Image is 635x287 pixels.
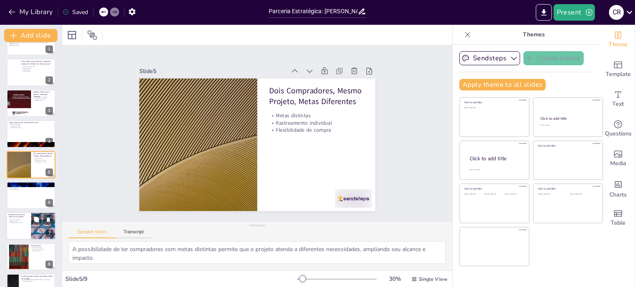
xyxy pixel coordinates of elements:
div: c r [609,5,624,20]
div: 3 [7,90,55,117]
span: Media [610,159,626,168]
div: Saved [62,8,88,16]
p: Impacto social [9,221,29,222]
div: Click to add title [538,144,597,147]
p: Sustentabilidade [9,188,53,190]
div: Get real-time input from your audience [602,114,635,144]
div: Slide 5 [133,64,279,88]
p: Modelos Flexíveis para Atender a Múltiplos Parceiros [33,91,53,98]
div: Click to add title [464,101,523,104]
div: 7 [6,212,56,240]
div: 4 [7,120,55,147]
div: Click to add text [464,107,523,109]
div: Click to add text [464,193,483,195]
div: 2 [45,76,53,84]
div: Click to add body [470,168,522,171]
p: Por que esse Modelo Funciona? [9,183,53,185]
div: Click to add text [540,124,595,126]
div: 1 [7,28,55,55]
span: Questions [605,129,632,138]
button: Speaker Notes [69,229,115,238]
button: Apply theme to all slides [459,79,546,90]
button: Create theme [523,51,584,65]
p: Flexibilidade de compra [268,116,363,133]
div: 6 [7,182,55,209]
div: Layout [65,28,79,42]
p: Impacto positivo [9,187,53,188]
button: Delete Slide [43,215,53,225]
div: 5 [7,151,55,178]
p: Como Alinhar Financiamento, Produção e Compra de Créditos com Impacto Local? [21,60,53,65]
p: Flexibilidade nos modelos [33,96,53,98]
p: Certificação internacional [9,222,29,224]
input: Insert title [269,5,358,17]
div: Slide 5 / 9 [65,275,297,283]
div: 8 [7,243,55,270]
div: Add images, graphics, shapes or video [602,144,635,173]
p: Dois Compradores, Mesmo Projeto, Metas Diferentes [33,152,53,157]
div: Add a table [602,203,635,233]
span: Single View [419,276,447,282]
div: Click to add title [470,155,523,162]
div: 1 [45,45,53,53]
p: Logos: [PERSON_NAME], [PERSON_NAME], Instituto C&A, Prefeitura de Barueri. [21,279,53,282]
div: Change the overall theme [602,25,635,55]
p: Modelos de projeto [21,67,53,69]
p: Dashboard Único para Todos os Envolvidos [9,213,29,218]
p: Modelo Operacional para Geração de Créditos de Carbono com Impacto Local em [GEOGRAPHIC_DATA] [9,42,53,45]
div: Click to add text [485,193,503,195]
p: Como Iniciar? [31,244,53,247]
div: Add charts and graphs [602,173,635,203]
div: Add ready made slides [602,55,635,84]
span: Charts [609,190,627,199]
p: Dois Compradores, Mesmo Projeto, Metas Diferentes [264,74,360,106]
p: Comprometimento [31,250,53,251]
p: Juntos, geramos impacto que todos podem ver e medir. [21,275,53,280]
span: Table [611,218,625,228]
p: Rastreamento individual [33,159,53,161]
div: 30 % [385,275,405,283]
p: Interações entre partes [33,98,53,100]
div: Click to add text [538,193,564,195]
p: Flexibilidade de compra [33,161,53,163]
p: Viabilidade do projeto [9,127,53,128]
span: Text [612,100,624,109]
div: 5 [45,168,53,176]
div: Click to add title [464,187,523,190]
div: Click to add text [570,193,596,195]
p: Impacto social [21,69,53,70]
p: Vantagens competitivas [9,185,53,187]
p: Alinhamento inicial [31,247,53,248]
button: Sendsteps [459,51,520,65]
div: Click to add title [538,187,597,190]
p: Todos Ganham com Economia de Escala [9,121,53,124]
p: Metas distintas [33,158,53,159]
div: 4 [45,138,53,145]
span: Template [606,70,631,79]
div: 3 [45,107,53,114]
button: Add slide [4,29,57,42]
div: 2 [7,59,55,86]
button: My Library [6,5,56,19]
button: Transcript [115,229,152,238]
span: Position [87,30,97,40]
div: Add text boxes [602,84,635,114]
div: 7 [46,230,53,237]
div: Click to add text [505,193,523,195]
p: Geração de créditos [9,126,53,127]
textarea: A possibilidade de ter compradores com metas distintas permite que o projeto atenda a diferentes ... [69,241,446,264]
span: Theme [609,40,628,49]
div: 6 [45,199,53,206]
p: Themes [474,25,593,45]
div: 8 [45,261,53,268]
button: c r [609,4,624,21]
p: Metas distintas [267,101,361,118]
p: Objetivos comuns [33,100,53,101]
div: Click to add title [540,116,595,121]
button: Present [554,4,595,21]
p: Alinhamento de interesses [21,66,53,67]
p: Generated with [URL] [9,45,53,47]
p: Benefícios financeiros [9,124,53,126]
button: Export to PowerPoint [536,4,552,21]
p: Estruturação do projeto [31,248,53,250]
